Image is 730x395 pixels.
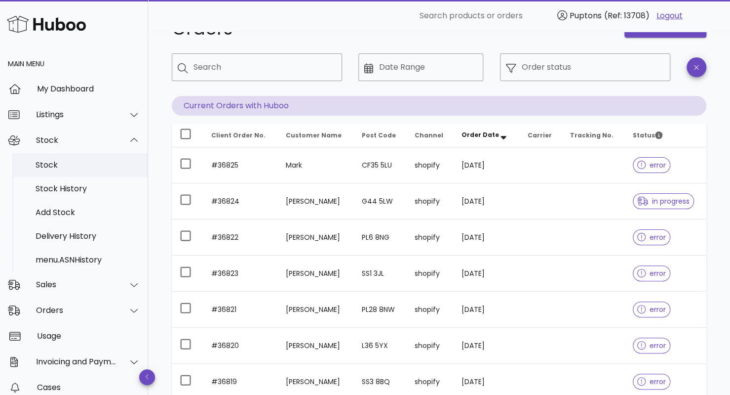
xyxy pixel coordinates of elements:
th: Customer Name [278,124,354,147]
div: menu.ASNHistory [36,255,140,264]
span: Channel [414,131,443,139]
span: error [637,342,666,349]
div: Usage [37,331,140,341]
td: [PERSON_NAME] [278,256,354,292]
td: [DATE] [454,147,520,183]
div: Orders [36,306,116,315]
h1: Orders [172,20,613,38]
div: Cases [37,383,140,392]
span: Order Date [461,131,499,139]
td: #36821 [203,292,278,328]
td: [PERSON_NAME] [278,183,354,219]
td: [DATE] [454,183,520,219]
div: Stock [36,160,140,170]
span: Puptons [570,10,602,21]
td: CF35 5LU [353,147,406,183]
td: PL6 8NG [353,219,406,256]
div: Stock History [36,184,140,193]
td: #36825 [203,147,278,183]
td: SS1 3JL [353,256,406,292]
td: shopify [406,219,453,256]
div: Listings [36,110,116,119]
td: shopify [406,183,453,219]
p: Current Orders with Huboo [172,96,706,116]
td: [DATE] [454,328,520,364]
td: PL28 8NW [353,292,406,328]
td: [DATE] [454,292,520,328]
span: error [637,270,666,277]
div: Delivery History [36,231,140,241]
td: shopify [406,256,453,292]
span: error [637,162,666,169]
img: Huboo Logo [7,13,86,35]
th: Order Date: Sorted descending. Activate to remove sorting. [454,124,520,147]
td: #36820 [203,328,278,364]
th: Carrier [520,124,562,147]
span: Status [633,131,662,139]
span: error [637,306,666,313]
td: shopify [406,292,453,328]
td: G44 5LW [353,183,406,219]
span: Client Order No. [211,131,266,139]
th: Post Code [353,124,406,147]
span: (Ref: 13708) [604,10,650,21]
td: #36824 [203,183,278,219]
span: Carrier [528,131,552,139]
div: Invoicing and Payments [36,357,116,366]
th: Client Order No. [203,124,278,147]
span: error [637,378,666,385]
td: shopify [406,328,453,364]
span: Tracking No. [570,131,613,139]
span: in progress [637,198,690,205]
td: [PERSON_NAME] [278,219,354,256]
td: #36822 [203,219,278,256]
td: shopify [406,147,453,183]
div: Sales [36,280,116,289]
td: [PERSON_NAME] [278,292,354,328]
td: [DATE] [454,256,520,292]
span: Post Code [361,131,395,139]
td: [DATE] [454,219,520,256]
div: Stock [36,135,116,145]
div: Add Stock [36,208,140,217]
th: Tracking No. [562,124,624,147]
td: Mark [278,147,354,183]
div: My Dashboard [37,84,140,93]
td: L36 5YX [353,328,406,364]
span: error [637,234,666,241]
td: #36823 [203,256,278,292]
th: Channel [406,124,453,147]
th: Status [625,124,706,147]
a: Logout [656,10,683,22]
td: [PERSON_NAME] [278,328,354,364]
span: Customer Name [286,131,342,139]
